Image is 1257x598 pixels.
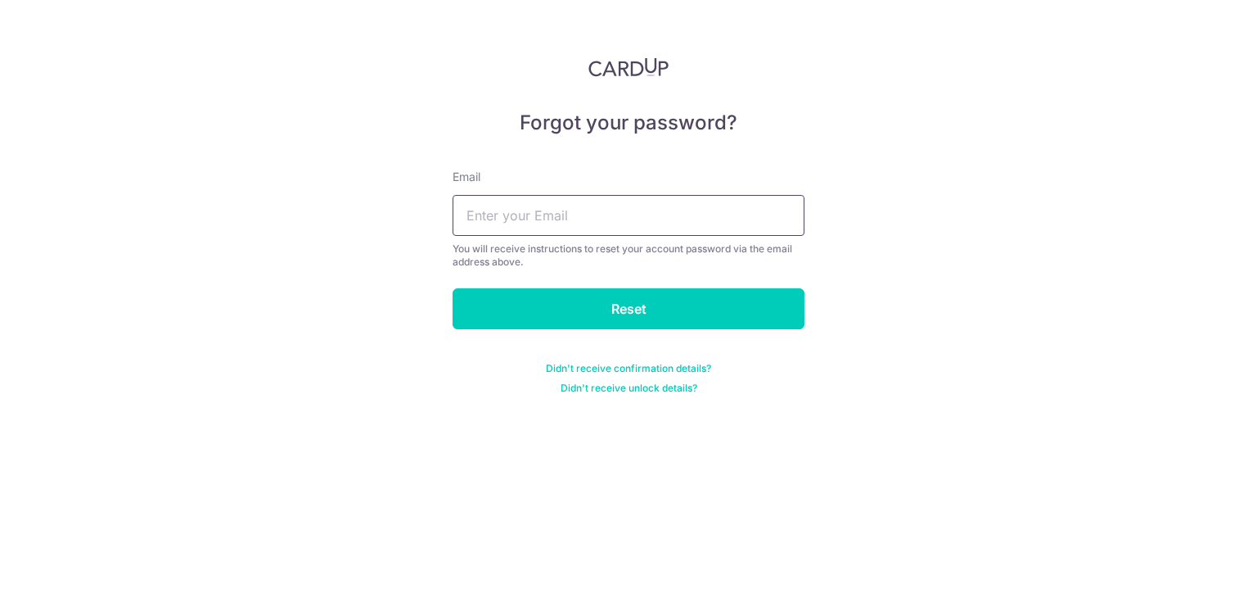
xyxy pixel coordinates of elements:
a: Didn't receive unlock details? [561,382,697,395]
div: You will receive instructions to reset your account password via the email address above. [453,242,804,269]
img: CardUp Logo [588,57,669,77]
input: Enter your Email [453,195,804,236]
input: Reset [453,288,804,329]
h5: Forgot your password? [453,110,804,136]
label: Email [453,169,480,185]
a: Didn't receive confirmation details? [546,362,711,375]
